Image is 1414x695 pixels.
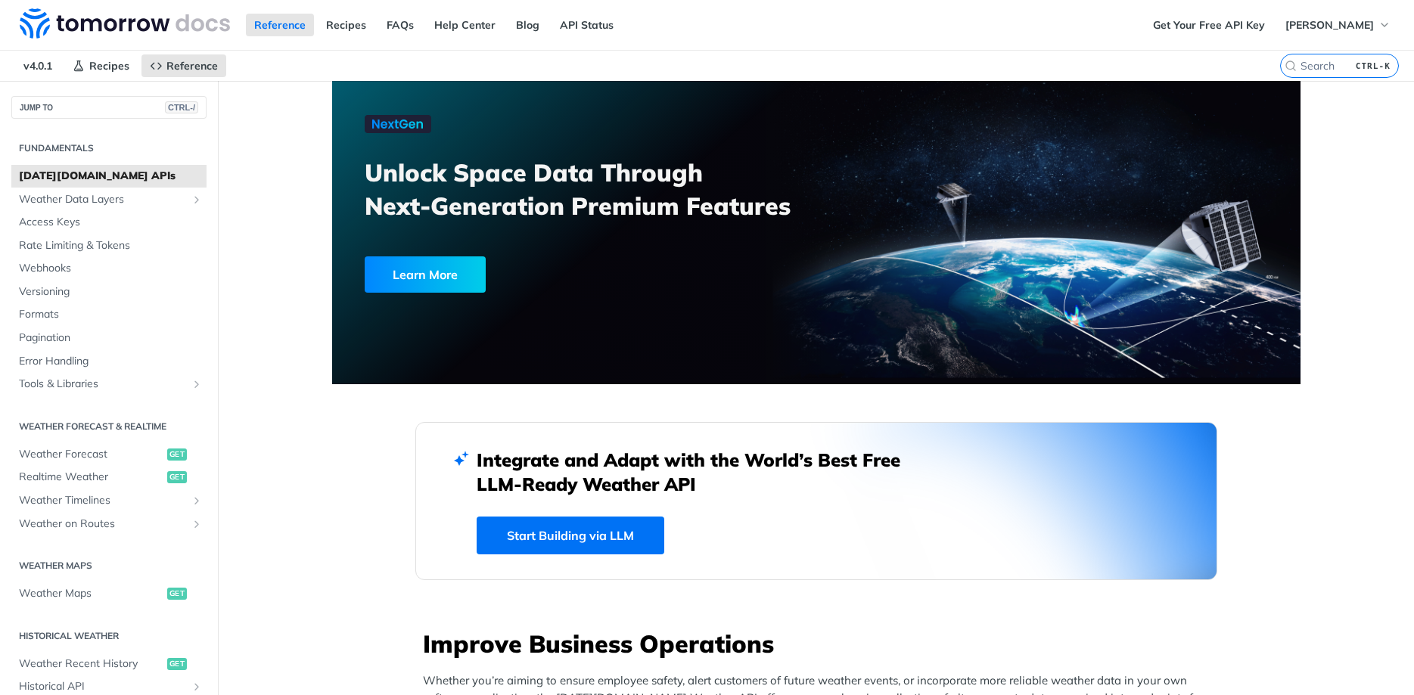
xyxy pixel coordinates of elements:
[365,256,486,293] div: Learn More
[1285,18,1374,32] span: [PERSON_NAME]
[191,495,203,507] button: Show subpages for Weather Timelines
[167,448,187,461] span: get
[19,679,187,694] span: Historical API
[477,448,923,496] h2: Integrate and Adapt with the World’s Best Free LLM-Ready Weather API
[11,303,207,326] a: Formats
[11,211,207,234] a: Access Keys
[246,14,314,36] a: Reference
[19,284,203,299] span: Versioning
[11,188,207,211] a: Weather Data LayersShow subpages for Weather Data Layers
[11,96,207,119] button: JUMP TOCTRL-/
[423,627,1217,660] h3: Improve Business Operations
[11,559,207,572] h2: Weather Maps
[166,59,218,73] span: Reference
[318,14,374,36] a: Recipes
[19,656,163,672] span: Weather Recent History
[11,141,207,155] h2: Fundamentals
[1285,60,1297,72] svg: Search
[1145,14,1273,36] a: Get Your Free API Key
[11,466,207,489] a: Realtime Weatherget
[365,156,833,222] h3: Unlock Space Data Through Next-Generation Premium Features
[11,165,207,188] a: [DATE][DOMAIN_NAME] APIs
[1352,58,1394,73] kbd: CTRL-K
[167,588,187,600] span: get
[19,354,203,369] span: Error Handling
[19,261,203,276] span: Webhooks
[19,238,203,253] span: Rate Limiting & Tokens
[64,54,138,77] a: Recipes
[11,653,207,675] a: Weather Recent Historyget
[552,14,622,36] a: API Status
[11,234,207,257] a: Rate Limiting & Tokens
[11,420,207,433] h2: Weather Forecast & realtime
[89,59,129,73] span: Recipes
[11,489,207,512] a: Weather TimelinesShow subpages for Weather Timelines
[19,470,163,485] span: Realtime Weather
[191,378,203,390] button: Show subpages for Tools & Libraries
[191,681,203,693] button: Show subpages for Historical API
[11,629,207,643] h2: Historical Weather
[19,307,203,322] span: Formats
[426,14,504,36] a: Help Center
[19,586,163,601] span: Weather Maps
[191,518,203,530] button: Show subpages for Weather on Routes
[11,281,207,303] a: Versioning
[141,54,226,77] a: Reference
[15,54,61,77] span: v4.0.1
[191,194,203,206] button: Show subpages for Weather Data Layers
[19,215,203,230] span: Access Keys
[19,377,187,392] span: Tools & Libraries
[19,517,187,532] span: Weather on Routes
[365,256,739,293] a: Learn More
[19,447,163,462] span: Weather Forecast
[11,373,207,396] a: Tools & LibrariesShow subpages for Tools & Libraries
[477,517,664,554] a: Start Building via LLM
[378,14,422,36] a: FAQs
[11,257,207,280] a: Webhooks
[167,658,187,670] span: get
[19,330,203,346] span: Pagination
[11,350,207,373] a: Error Handling
[20,8,230,39] img: Tomorrow.io Weather API Docs
[11,327,207,349] a: Pagination
[365,115,431,133] img: NextGen
[167,471,187,483] span: get
[508,14,548,36] a: Blog
[11,443,207,466] a: Weather Forecastget
[19,493,187,508] span: Weather Timelines
[19,192,187,207] span: Weather Data Layers
[11,513,207,535] a: Weather on RoutesShow subpages for Weather on Routes
[1277,14,1399,36] button: [PERSON_NAME]
[11,582,207,605] a: Weather Mapsget
[165,101,198,113] span: CTRL-/
[19,169,203,184] span: [DATE][DOMAIN_NAME] APIs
